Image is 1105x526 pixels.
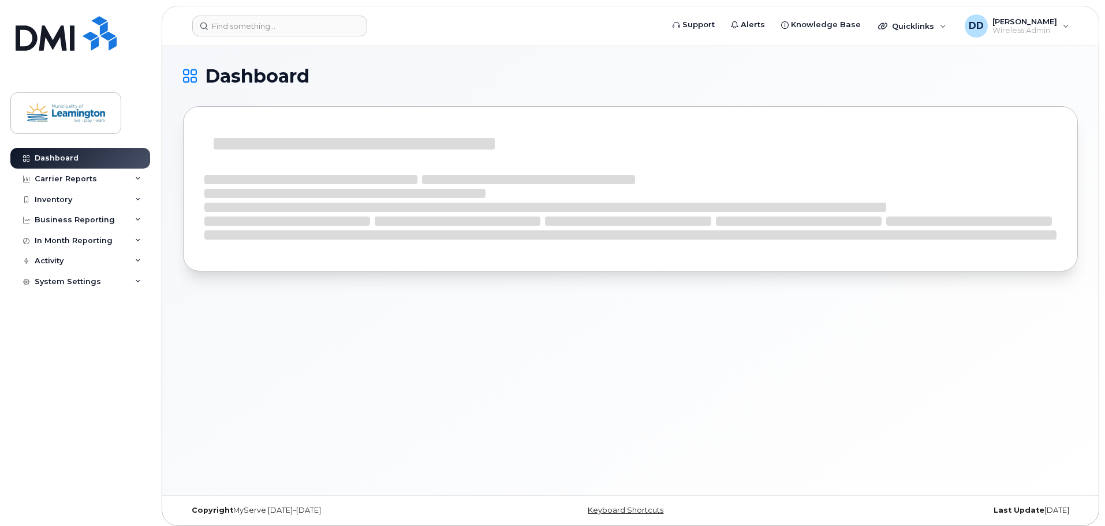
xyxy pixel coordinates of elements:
a: Keyboard Shortcuts [588,506,663,514]
div: [DATE] [779,506,1078,515]
span: Dashboard [205,68,309,85]
strong: Last Update [994,506,1044,514]
strong: Copyright [192,506,233,514]
div: MyServe [DATE]–[DATE] [183,506,481,515]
